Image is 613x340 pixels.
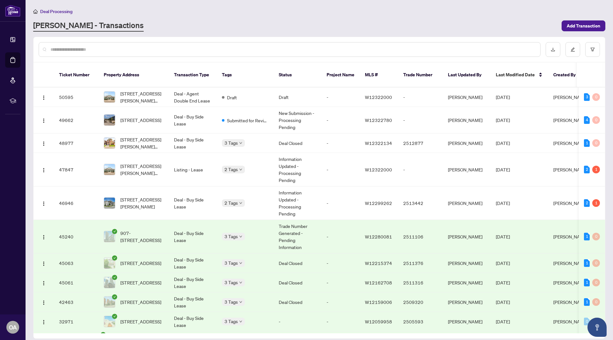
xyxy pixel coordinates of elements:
[274,153,322,186] td: Information Updated - Processing Pending
[584,199,590,207] div: 2
[104,258,115,268] img: thumbnail-img
[274,186,322,220] td: Information Updated - Processing Pending
[584,318,590,325] div: 0
[567,21,600,31] span: Add Transaction
[104,198,115,208] img: thumbnail-img
[224,233,238,240] span: 3 Tags
[443,253,491,273] td: [PERSON_NAME]
[274,253,322,273] td: Deal Closed
[9,323,17,332] span: OA
[398,63,443,87] th: Trade Number
[169,253,217,273] td: Deal - Buy Side Lease
[322,292,360,312] td: -
[592,199,600,207] div: 1
[322,253,360,273] td: -
[120,90,164,104] span: [STREET_ADDRESS][PERSON_NAME][PERSON_NAME]
[54,186,99,220] td: 46946
[224,259,238,267] span: 3 Tags
[41,235,46,240] img: Logo
[496,71,535,78] span: Last Modified Date
[112,314,117,319] span: check-circle
[585,42,600,57] button: filter
[443,153,491,186] td: [PERSON_NAME]
[553,140,588,146] span: [PERSON_NAME]
[41,118,46,123] img: Logo
[274,220,322,253] td: Trade Number Generated - Pending Information
[120,298,161,306] span: [STREET_ADDRESS]
[224,279,238,286] span: 3 Tags
[584,233,590,240] div: 1
[104,138,115,148] img: thumbnail-img
[322,153,360,186] td: -
[120,117,161,124] span: [STREET_ADDRESS]
[239,300,242,304] span: down
[443,292,491,312] td: [PERSON_NAME]
[584,279,590,286] div: 1
[39,115,49,125] button: Logo
[169,186,217,220] td: Deal - Buy Side Lease
[584,116,590,124] div: 4
[592,279,600,286] div: 0
[169,87,217,107] td: Deal - Agent Double End Lease
[496,140,510,146] span: [DATE]
[99,63,169,87] th: Property Address
[120,318,161,325] span: [STREET_ADDRESS]
[365,280,392,285] span: W12162708
[169,133,217,153] td: Deal - Buy Side Lease
[443,220,491,253] td: [PERSON_NAME]
[104,277,115,288] img: thumbnail-img
[39,138,49,148] button: Logo
[120,136,164,150] span: [STREET_ADDRESS][PERSON_NAME][PERSON_NAME]
[169,220,217,253] td: Deal - Buy Side Lease
[33,9,38,14] span: home
[104,231,115,242] img: thumbnail-img
[41,201,46,206] img: Logo
[54,273,99,292] td: 45061
[39,164,49,175] button: Logo
[496,319,510,324] span: [DATE]
[587,318,607,337] button: Open asap
[169,292,217,312] td: Deal - Buy Side Lease
[54,107,99,133] td: 49662
[104,115,115,125] img: thumbnail-img
[553,117,588,123] span: [PERSON_NAME]
[365,260,392,266] span: W12215374
[398,253,443,273] td: 2511376
[239,320,242,323] span: down
[365,140,392,146] span: W12322134
[553,319,588,324] span: [PERSON_NAME]
[443,133,491,153] td: [PERSON_NAME]
[398,153,443,186] td: -
[41,168,46,173] img: Logo
[239,141,242,145] span: down
[239,235,242,238] span: down
[112,229,117,234] span: check-circle
[169,312,217,331] td: Deal - Buy Side Lease
[553,299,588,305] span: [PERSON_NAME]
[239,261,242,265] span: down
[41,261,46,266] img: Logo
[239,168,242,171] span: down
[322,63,360,87] th: Project Name
[120,260,161,267] span: [STREET_ADDRESS]
[54,133,99,153] td: 48977
[274,312,322,331] td: -
[562,20,605,31] button: Add Transaction
[104,316,115,327] img: thumbnail-img
[546,42,560,57] button: download
[592,166,600,173] div: 1
[54,63,99,87] th: Ticket Number
[54,220,99,253] td: 45240
[41,95,46,100] img: Logo
[496,167,510,172] span: [DATE]
[592,93,600,101] div: 0
[365,299,392,305] span: W12159006
[496,200,510,206] span: [DATE]
[496,117,510,123] span: [DATE]
[239,201,242,205] span: down
[39,92,49,102] button: Logo
[365,319,392,324] span: W12059958
[553,234,588,239] span: [PERSON_NAME]
[41,300,46,305] img: Logo
[169,63,217,87] th: Transaction Type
